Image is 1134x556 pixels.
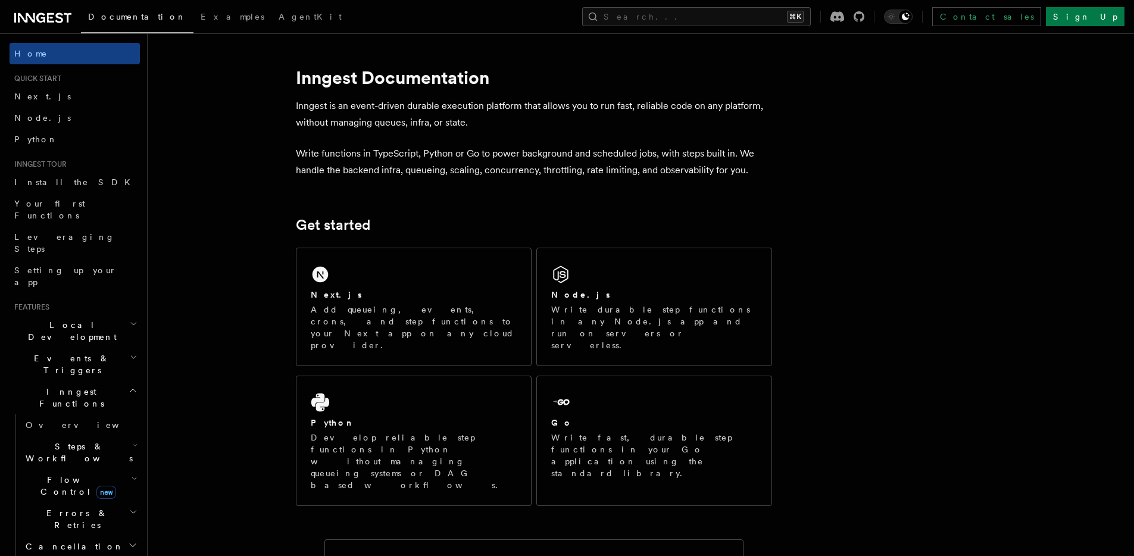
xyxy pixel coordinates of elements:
[296,98,772,131] p: Inngest is an event-driven durable execution platform that allows you to run fast, reliable code ...
[10,226,140,260] a: Leveraging Steps
[10,193,140,226] a: Your first Functions
[296,217,370,233] a: Get started
[296,376,532,506] a: PythonDevelop reliable step functions in Python without managing queueing systems or DAG based wo...
[21,436,140,469] button: Steps & Workflows
[14,48,48,60] span: Home
[21,414,140,436] a: Overview
[1046,7,1124,26] a: Sign Up
[10,260,140,293] a: Setting up your app
[21,507,129,531] span: Errors & Retries
[296,248,532,366] a: Next.jsAdd queueing, events, crons, and step functions to your Next app on any cloud provider.
[10,352,130,376] span: Events & Triggers
[551,417,573,429] h2: Go
[296,145,772,179] p: Write functions in TypeScript, Python or Go to power background and scheduled jobs, with steps bu...
[884,10,913,24] button: Toggle dark mode
[311,304,517,351] p: Add queueing, events, crons, and step functions to your Next app on any cloud provider.
[26,420,148,430] span: Overview
[201,12,264,21] span: Examples
[81,4,193,33] a: Documentation
[279,12,342,21] span: AgentKit
[21,441,133,464] span: Steps & Workflows
[88,12,186,21] span: Documentation
[10,348,140,381] button: Events & Triggers
[311,289,362,301] h2: Next.js
[21,474,131,498] span: Flow Control
[311,417,355,429] h2: Python
[10,319,130,343] span: Local Development
[551,432,757,479] p: Write fast, durable step functions in your Go application using the standard library.
[14,232,115,254] span: Leveraging Steps
[14,92,71,101] span: Next.js
[10,381,140,414] button: Inngest Functions
[10,74,61,83] span: Quick start
[14,113,71,123] span: Node.js
[14,135,58,144] span: Python
[536,376,772,506] a: GoWrite fast, durable step functions in your Go application using the standard library.
[10,314,140,348] button: Local Development
[14,177,138,187] span: Install the SDK
[10,86,140,107] a: Next.js
[551,304,757,351] p: Write durable step functions in any Node.js app and run on servers or serverless.
[10,386,129,410] span: Inngest Functions
[10,107,140,129] a: Node.js
[787,11,804,23] kbd: ⌘K
[271,4,349,32] a: AgentKit
[21,541,124,552] span: Cancellation
[14,199,85,220] span: Your first Functions
[582,7,811,26] button: Search...⌘K
[311,432,517,491] p: Develop reliable step functions in Python without managing queueing systems or DAG based workflows.
[193,4,271,32] a: Examples
[296,67,772,88] h1: Inngest Documentation
[10,171,140,193] a: Install the SDK
[10,43,140,64] a: Home
[96,486,116,499] span: new
[551,289,610,301] h2: Node.js
[10,302,49,312] span: Features
[21,502,140,536] button: Errors & Retries
[10,160,67,169] span: Inngest tour
[10,129,140,150] a: Python
[21,469,140,502] button: Flow Controlnew
[14,265,117,287] span: Setting up your app
[932,7,1041,26] a: Contact sales
[536,248,772,366] a: Node.jsWrite durable step functions in any Node.js app and run on servers or serverless.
